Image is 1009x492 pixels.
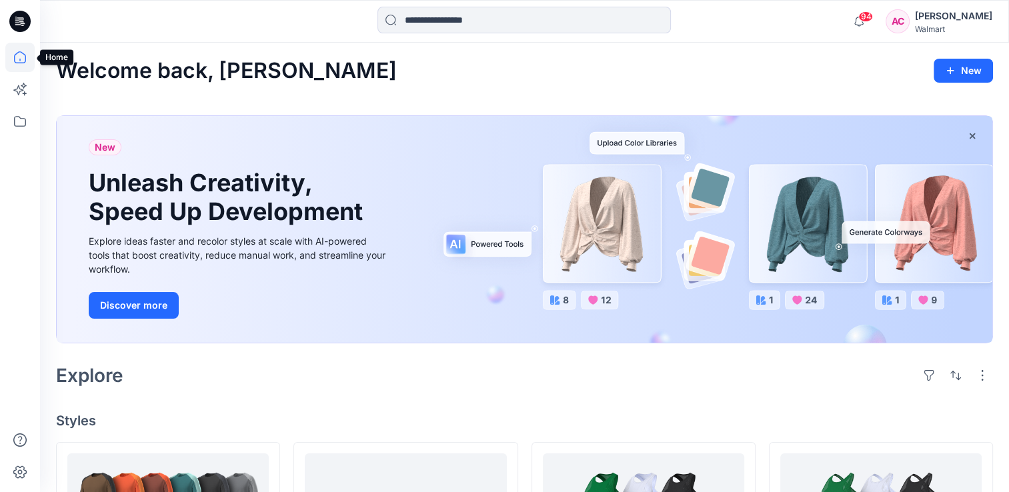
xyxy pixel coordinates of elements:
button: New [934,59,993,83]
div: Explore ideas faster and recolor styles at scale with AI-powered tools that boost creativity, red... [89,234,389,276]
h1: Unleash Creativity, Speed Up Development [89,169,369,226]
div: AC [886,9,910,33]
h4: Styles [56,413,993,429]
button: Discover more [89,292,179,319]
h2: Explore [56,365,123,386]
a: Discover more [89,292,389,319]
span: 94 [858,11,873,22]
h2: Welcome back, [PERSON_NAME] [56,59,397,83]
div: [PERSON_NAME] [915,8,992,24]
div: Walmart [915,24,992,34]
span: New [95,139,115,155]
